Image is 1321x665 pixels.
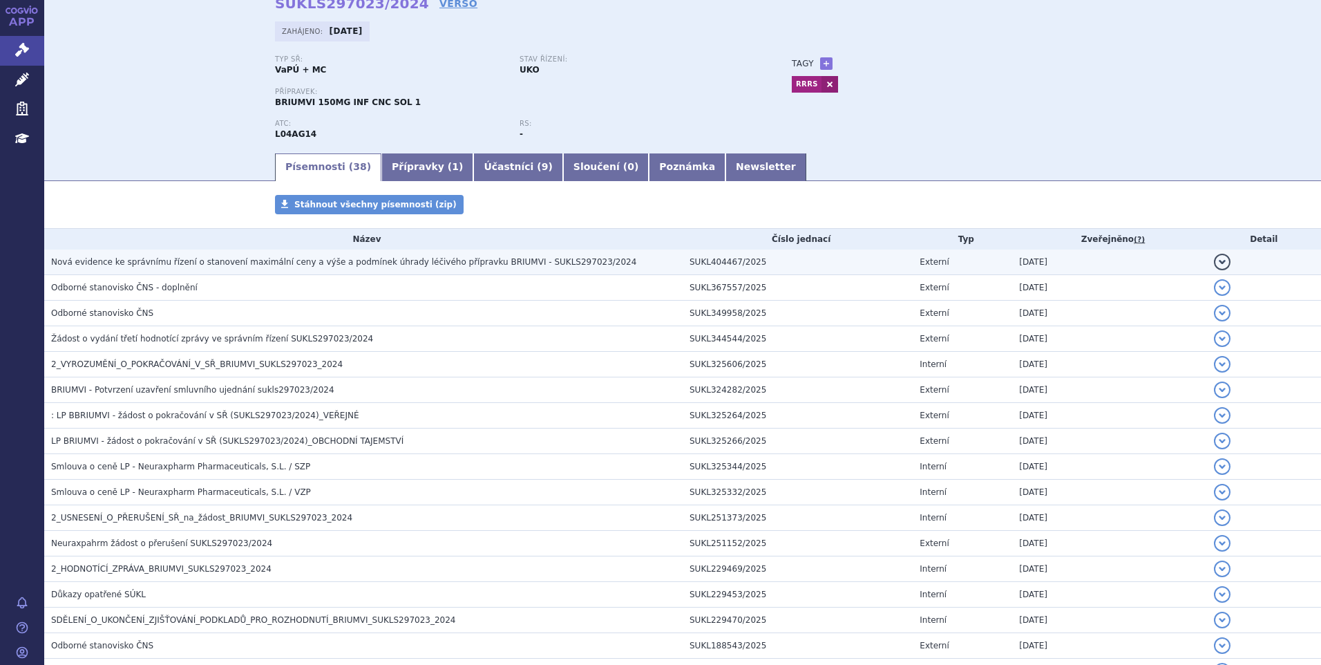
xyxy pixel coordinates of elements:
[520,120,750,128] p: RS:
[51,436,403,446] span: LP BRIUMVI - žádost o pokračování v SŘ (SUKLS297023/2024)_OBCHODNÍ TAJEMSTVÍ
[51,283,198,292] span: Odborné stanovisko ČNS - doplnění
[275,195,464,214] a: Stáhnout všechny písemnosti (zip)
[1012,229,1206,250] th: Zveřejněno
[1012,505,1206,531] td: [DATE]
[627,161,634,172] span: 0
[683,229,913,250] th: Číslo jednací
[381,153,473,181] a: Přípravky (1)
[275,97,421,107] span: BRIUMVI 150MG INF CNC SOL 1
[683,531,913,556] td: SUKL251152/2025
[1012,403,1206,429] td: [DATE]
[1012,377,1206,403] td: [DATE]
[920,308,949,318] span: Externí
[1214,561,1230,577] button: detail
[51,513,352,523] span: 2_USNESENÍ_O_PŘERUŠENÍ_SŘ_na_žádost_BRIUMVI_SUKLS297023_2024
[282,26,325,37] span: Zahájeno:
[275,88,764,96] p: Přípravek:
[473,153,562,181] a: Účastníci (9)
[330,26,363,36] strong: [DATE]
[51,359,343,369] span: 2_VYROZUMĚNÍ_O_POKRAČOVÁNÍ_V_SŘ_BRIUMVI_SUKLS297023_2024
[353,161,366,172] span: 38
[1134,235,1145,245] abbr: (?)
[1214,612,1230,628] button: detail
[920,641,949,650] span: Externí
[792,55,814,72] h3: Tagy
[51,487,311,497] span: Smlouva o ceně LP - Neuraxpharm Pharmaceuticals, S.L. / VZP
[683,275,913,301] td: SUKL367557/2025
[520,65,540,75] strong: UKO
[683,352,913,377] td: SUKL325606/2025
[683,633,913,659] td: SUKL188543/2025
[51,641,153,650] span: Odborné stanovisko ČNS
[1214,484,1230,500] button: detail
[1214,535,1230,552] button: detail
[1012,608,1206,633] td: [DATE]
[542,161,549,172] span: 9
[520,129,523,139] strong: -
[683,326,913,352] td: SUKL344544/2025
[683,505,913,531] td: SUKL251373/2025
[1012,301,1206,326] td: [DATE]
[920,334,949,344] span: Externí
[920,283,949,292] span: Externí
[1214,637,1230,654] button: detail
[1012,633,1206,659] td: [DATE]
[683,608,913,633] td: SUKL229470/2025
[1214,305,1230,321] button: detail
[1012,454,1206,480] td: [DATE]
[920,590,947,599] span: Interní
[1012,352,1206,377] td: [DATE]
[649,153,725,181] a: Poznámka
[51,564,272,574] span: 2_HODNOTÍCÍ_ZPRÁVA_BRIUMVI_SUKLS297023_2024
[683,480,913,505] td: SUKL325332/2025
[920,385,949,395] span: Externí
[51,334,373,344] span: Žádost o vydání třetí hodnotící zprávy ve správním řízení SUKLS297023/2024
[452,161,459,172] span: 1
[1012,429,1206,454] td: [DATE]
[920,615,947,625] span: Interní
[920,359,947,369] span: Interní
[683,429,913,454] td: SUKL325266/2025
[1012,531,1206,556] td: [DATE]
[683,582,913,608] td: SUKL229453/2025
[294,200,457,209] span: Stáhnout všechny písemnosti (zip)
[1214,433,1230,449] button: detail
[1214,279,1230,296] button: detail
[920,513,947,523] span: Interní
[1214,254,1230,270] button: detail
[51,411,359,420] span: : LP BBRIUMVI - žádost o pokračování v SŘ (SUKLS297023/2024)_VEŘEJNÉ
[1207,229,1321,250] th: Detail
[1012,480,1206,505] td: [DATE]
[275,153,381,181] a: Písemnosti (38)
[1012,275,1206,301] td: [DATE]
[683,377,913,403] td: SUKL324282/2025
[1012,582,1206,608] td: [DATE]
[1214,586,1230,603] button: detail
[563,153,649,181] a: Sloučení (0)
[920,462,947,471] span: Interní
[1012,326,1206,352] td: [DATE]
[920,564,947,574] span: Interní
[520,55,750,64] p: Stav řízení:
[1214,382,1230,398] button: detail
[51,257,636,267] span: Nová evidence ke správnímu řízení o stanovení maximální ceny a výše a podmínek úhrady léčivého př...
[683,454,913,480] td: SUKL325344/2025
[275,120,506,128] p: ATC:
[913,229,1012,250] th: Typ
[1012,250,1206,275] td: [DATE]
[920,538,949,548] span: Externí
[1214,458,1230,475] button: detail
[1214,509,1230,526] button: detail
[51,538,272,548] span: Neuraxpahrm žádost o přerušení SUKLS297023/2024
[275,129,316,139] strong: UBLITUXIMAB
[683,301,913,326] td: SUKL349958/2025
[51,462,310,471] span: Smlouva o ceně LP - Neuraxpharm Pharmaceuticals, S.L. / SZP
[920,411,949,420] span: Externí
[275,65,326,75] strong: VaPÚ + MC
[820,57,833,70] a: +
[1214,330,1230,347] button: detail
[725,153,806,181] a: Newsletter
[920,257,949,267] span: Externí
[44,229,683,250] th: Název
[51,615,455,625] span: SDĚLENÍ_O_UKONČENÍ_ZJIŠŤOVÁNÍ_PODKLADŮ_PRO_ROZHODNUTÍ_BRIUMVI_SUKLS297023_2024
